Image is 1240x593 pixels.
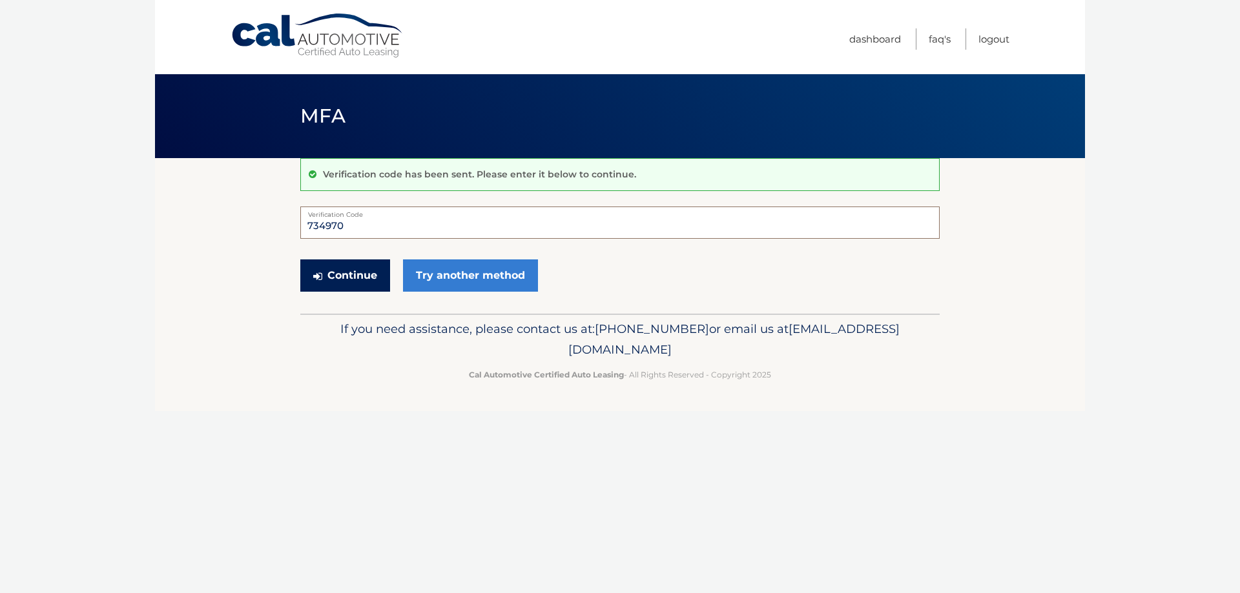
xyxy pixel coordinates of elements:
[323,168,636,180] p: Verification code has been sent. Please enter it below to continue.
[595,321,709,336] span: [PHONE_NUMBER]
[469,370,624,379] strong: Cal Automotive Certified Auto Leasing
[568,321,900,357] span: [EMAIL_ADDRESS][DOMAIN_NAME]
[309,319,931,360] p: If you need assistance, please contact us at: or email us at
[231,13,405,59] a: Cal Automotive
[309,368,931,381] p: - All Rights Reserved - Copyright 2025
[300,259,390,292] button: Continue
[929,28,951,50] a: FAQ's
[849,28,901,50] a: Dashboard
[300,206,940,217] label: Verification Code
[403,259,538,292] a: Try another method
[300,206,940,239] input: Verification Code
[300,104,346,128] span: MFA
[978,28,1009,50] a: Logout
